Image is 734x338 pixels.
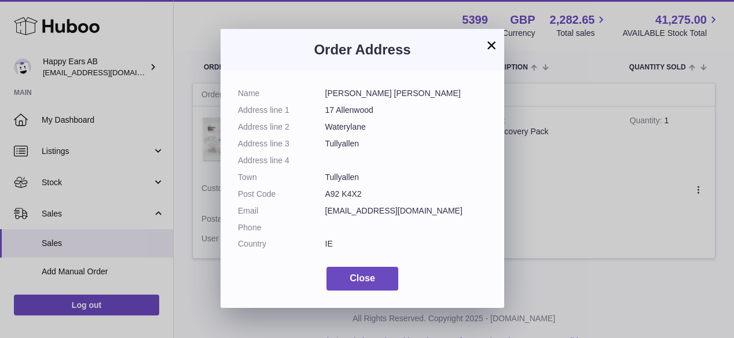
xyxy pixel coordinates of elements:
dt: Phone [238,222,325,233]
dt: Post Code [238,189,325,200]
dd: Waterylane [325,122,487,133]
dd: [EMAIL_ADDRESS][DOMAIN_NAME] [325,205,487,216]
dd: A92 K4X2 [325,189,487,200]
dt: Address line 1 [238,105,325,116]
dt: Email [238,205,325,216]
h3: Order Address [238,41,487,59]
dd: [PERSON_NAME] [PERSON_NAME] [325,88,487,99]
dt: Name [238,88,325,99]
dt: Address line 4 [238,155,325,166]
dd: 17 Allenwood [325,105,487,116]
dt: Country [238,238,325,249]
dd: Tullyallen [325,138,487,149]
span: Close [350,273,375,283]
dt: Address line 3 [238,138,325,149]
button: × [485,38,498,52]
button: Close [326,267,398,291]
dt: Town [238,172,325,183]
dd: Tullyallen [325,172,487,183]
dt: Address line 2 [238,122,325,133]
dd: IE [325,238,487,249]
